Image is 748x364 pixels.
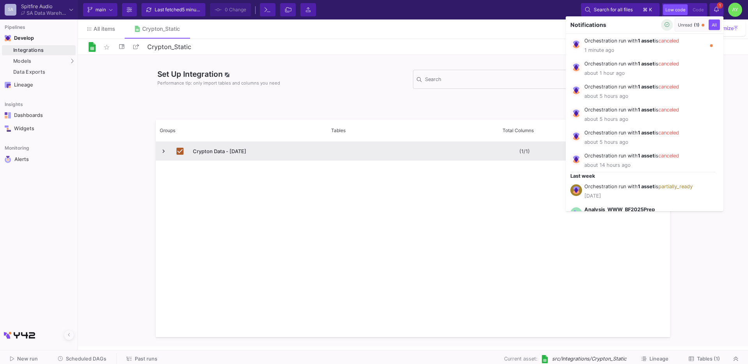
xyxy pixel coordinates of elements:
span: All [710,22,718,28]
span: [DATE] [584,192,706,200]
button: Unread(1) [676,19,706,30]
div: Press SPACE to select this row. [566,172,720,203]
span: canceled [658,38,679,44]
img: orchestration.svg [572,133,580,140]
img: orchestration.svg [572,110,580,117]
p: Orchestration run with is [584,129,706,136]
span: Notifications [570,21,606,29]
b: 1 asset [638,107,654,113]
button: All [709,19,720,30]
span: about 5 hours ago [584,92,706,100]
div: Unread [678,22,700,28]
img: orchestration.svg [572,155,580,163]
span: partially_ready [658,184,693,189]
span: canceled [658,107,679,113]
p: Orchestration run with is [584,106,706,113]
span: 1 minute ago [584,46,706,54]
div: Press SPACE to select this row. [566,203,720,233]
div: Press SPACE to select this row. [566,80,720,103]
span: about 5 hours ago [584,115,706,123]
p: Orchestration run with is [584,183,706,190]
div: Press SPACE to select this row. [566,34,720,57]
span: canceled [658,84,679,90]
div: Press SPACE to select this row. [566,103,720,126]
p: Orchestration run with is [584,60,706,67]
span: about 1 hour ago [584,69,706,77]
span: about 5 hours ago [584,138,706,146]
img: orchestration.svg [572,64,580,71]
p: job is [584,206,706,221]
div: Press SPACE to select this row. [566,149,720,172]
b: 1 asset [638,184,654,189]
span: canceled [658,153,679,159]
span: canceled [658,61,679,67]
b: 1 asset [638,61,654,67]
div: Press SPACE to select this row. [566,126,720,149]
span: about 14 hours ago [584,161,706,169]
b: Analysis_WWW_BF2025Prep analysis_www_dataexercise [584,207,655,220]
p: Orchestration run with is [584,37,706,44]
b: 1 asset [638,130,654,136]
b: 1 asset [638,38,654,44]
img: orchestration.svg [572,41,580,48]
p: Orchestration run with is [584,83,706,90]
span: canceled [658,130,679,136]
img: orchestration.svg [572,87,580,94]
b: 1 asset [638,153,654,159]
span: (1) [694,22,700,28]
div: Press SPACE to select this row. [566,57,720,80]
b: 1 asset [638,84,654,90]
span: Last week [570,172,716,180]
img: orchestration.svg [572,186,580,194]
p: Orchestration run with is [584,152,706,159]
img: model-ui.svg [572,209,580,217]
